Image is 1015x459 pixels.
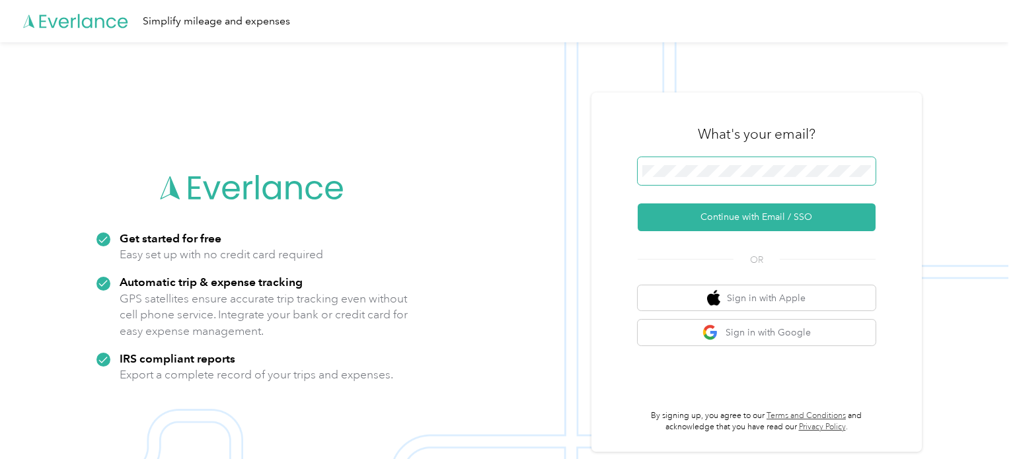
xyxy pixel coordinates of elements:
[638,285,876,311] button: apple logoSign in with Apple
[638,410,876,433] p: By signing up, you agree to our and acknowledge that you have read our .
[733,253,780,267] span: OR
[799,422,846,432] a: Privacy Policy
[702,324,719,341] img: google logo
[638,203,876,231] button: Continue with Email / SSO
[120,367,393,383] p: Export a complete record of your trips and expenses.
[120,351,235,365] strong: IRS compliant reports
[143,13,290,30] div: Simplify mileage and expenses
[767,411,846,421] a: Terms and Conditions
[120,246,323,263] p: Easy set up with no credit card required
[698,125,815,143] h3: What's your email?
[120,291,408,339] p: GPS satellites ensure accurate trip tracking even without cell phone service. Integrate your bank...
[120,275,303,289] strong: Automatic trip & expense tracking
[120,231,221,245] strong: Get started for free
[638,320,876,345] button: google logoSign in with Google
[707,290,720,306] img: apple logo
